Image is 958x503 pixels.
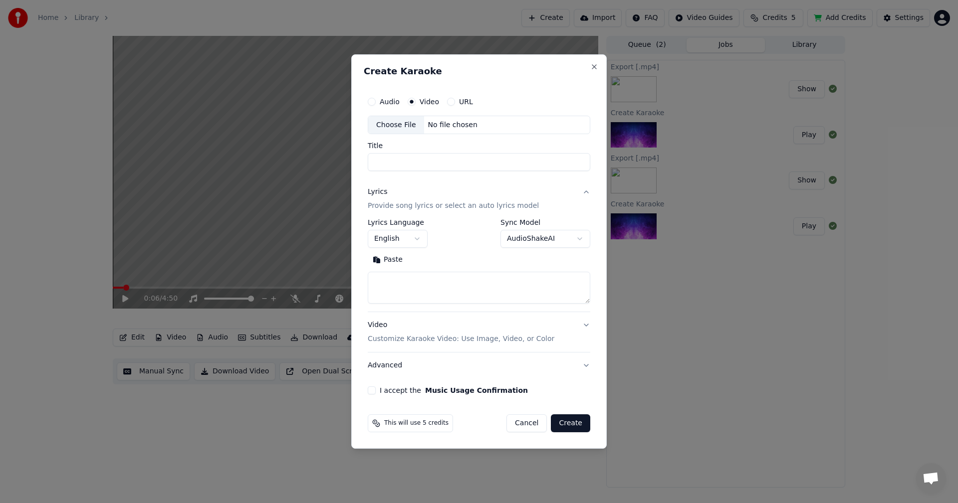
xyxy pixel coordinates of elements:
button: Paste [368,252,408,268]
label: Audio [380,98,400,105]
div: Lyrics [368,187,387,197]
p: Customize Karaoke Video: Use Image, Video, or Color [368,334,554,344]
button: Cancel [506,414,547,432]
label: Video [420,98,439,105]
p: Provide song lyrics or select an auto lyrics model [368,201,539,211]
div: Video [368,321,554,344]
div: Choose File [368,116,424,134]
label: Sync Model [500,219,590,226]
button: I accept the [425,387,528,394]
button: LyricsProvide song lyrics or select an auto lyrics model [368,179,590,219]
label: I accept the [380,387,528,394]
button: VideoCustomize Karaoke Video: Use Image, Video, or Color [368,313,590,352]
label: Title [368,143,590,150]
span: This will use 5 credits [384,419,449,427]
div: LyricsProvide song lyrics or select an auto lyrics model [368,219,590,312]
button: Create [551,414,590,432]
div: No file chosen [424,120,481,130]
label: Lyrics Language [368,219,428,226]
button: Advanced [368,352,590,378]
label: URL [459,98,473,105]
h2: Create Karaoke [364,67,594,76]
